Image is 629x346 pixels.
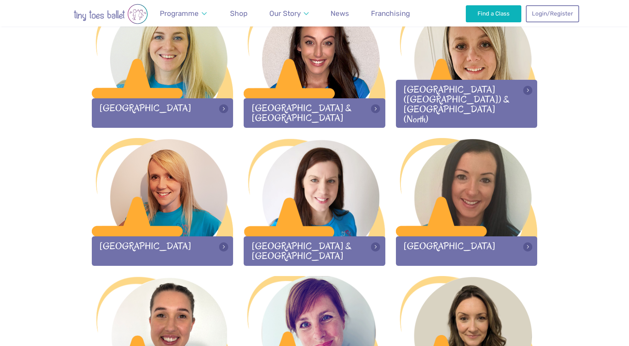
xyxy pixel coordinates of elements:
a: Franchising [368,5,414,22]
a: Our Story [266,5,312,22]
div: [GEOGRAPHIC_DATA] ([GEOGRAPHIC_DATA]) & [GEOGRAPHIC_DATA] (North) [396,80,538,127]
div: [GEOGRAPHIC_DATA] & [GEOGRAPHIC_DATA] [244,98,385,127]
div: [GEOGRAPHIC_DATA] [92,236,233,265]
a: [GEOGRAPHIC_DATA] [396,138,538,265]
a: Shop [227,5,251,22]
a: Programme [156,5,210,22]
img: tiny toes ballet [50,4,171,24]
a: Find a Class [466,5,521,22]
a: [GEOGRAPHIC_DATA] & [GEOGRAPHIC_DATA] [244,138,385,265]
div: [GEOGRAPHIC_DATA] [92,98,233,127]
span: Shop [230,9,247,18]
span: Our Story [269,9,301,18]
span: Programme [160,9,199,18]
a: Login/Register [526,5,579,22]
a: News [327,5,353,22]
span: News [331,9,349,18]
div: [GEOGRAPHIC_DATA] & [GEOGRAPHIC_DATA] [244,236,385,265]
div: [GEOGRAPHIC_DATA] [396,236,538,265]
a: [GEOGRAPHIC_DATA] [92,138,233,265]
span: Franchising [371,9,410,18]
